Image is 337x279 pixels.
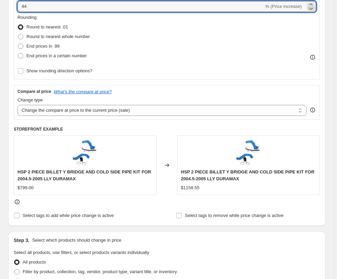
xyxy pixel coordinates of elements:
span: % (Price increase) [265,4,302,9]
h3: Compare at price [17,89,51,94]
div: help [309,107,316,113]
span: Select tags to remove while price change is active [185,213,284,218]
span: End prices in .99 [26,44,60,49]
span: Round to nearest whole number [26,34,90,39]
span: Select tags to add while price change is active [23,213,114,218]
span: HSP 2 PIECE BILLET Y BRIDGE AND COLD SIDE PIPE KIT FOR 2004.5-2005 LLY DURAMAX [17,169,151,181]
span: Round to nearest .01 [26,24,68,29]
h6: STOREFRONT EXAMPLE [14,126,320,132]
span: Show rounding direction options? [26,68,92,73]
div: $1158.55 [181,184,200,191]
h2: Step 3. [14,237,29,244]
span: Filter by product, collection, tag, vendor, product type, variant title, or inventory [23,269,177,274]
span: Rounding [17,15,37,20]
p: Select which products should change in price [32,237,121,244]
span: All products [23,259,46,265]
img: hsp-lly-bridge-blue_720x_9cadb3a9-42f8-4ac7-a570-c2ce16f6fff6_80x.webp [71,139,99,167]
input: -15 [17,1,264,12]
span: HSP 2 PIECE BILLET Y BRIDGE AND COLD SIDE PIPE KIT FOR 2004.5-2005 LLY DURAMAX [181,169,315,181]
span: Select all products, use filters, or select products variants individually [14,250,149,255]
span: End prices in a certain number [26,53,87,58]
div: $799.00 [17,184,34,191]
img: hsp-lly-bridge-blue_720x_9cadb3a9-42f8-4ac7-a570-c2ce16f6fff6_80x.webp [235,139,262,167]
button: What's the compare at price? [54,89,112,94]
span: Change type [17,97,43,102]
